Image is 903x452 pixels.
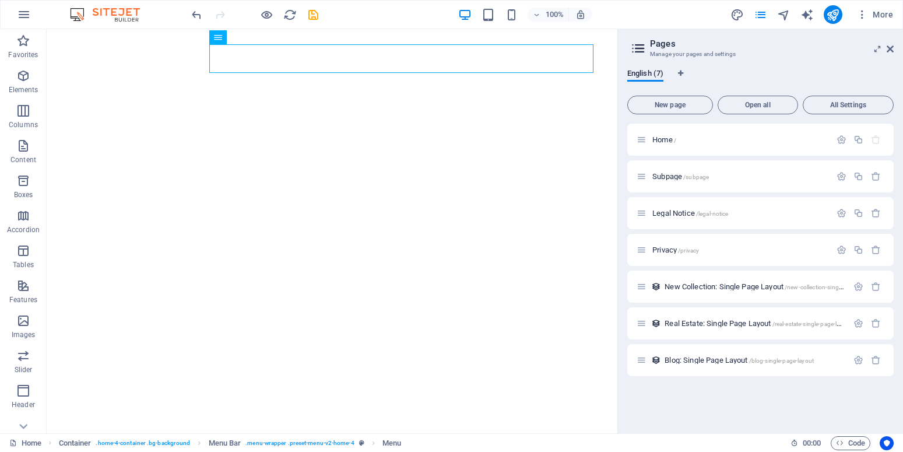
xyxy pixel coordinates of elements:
[837,135,846,145] div: Settings
[871,171,881,181] div: Remove
[871,282,881,292] div: Remove
[8,50,38,59] p: Favorites
[649,136,831,143] div: Home/
[811,439,813,447] span: :
[790,436,821,450] h6: Session time
[627,96,713,114] button: New page
[59,436,402,450] nav: breadcrumb
[803,436,821,450] span: 00 00
[67,8,154,22] img: Editor Logo
[665,356,814,365] span: Click to open page
[575,9,586,20] i: On resize automatically adjust zoom level to fit chosen device.
[871,208,881,218] div: Remove
[650,49,870,59] h3: Manage your pages and settings
[9,120,38,129] p: Columns
[853,208,863,218] div: Duplicate
[678,247,699,254] span: /privacy
[627,66,663,83] span: English (7)
[10,155,36,164] p: Content
[9,436,41,450] a: Click to cancel selection. Double-click to open Pages
[777,8,790,22] i: Navigator
[661,283,848,290] div: New Collection: Single Page Layout/new-collection-single-page-layout
[651,318,661,328] div: This layout is used as a template for all items (e.g. a blog post) of this collection. The conten...
[651,282,661,292] div: This layout is used as a template for all items (e.g. a blog post) of this collection. The conten...
[749,358,814,364] span: /blog-single-page-layout
[528,8,569,22] button: 100%
[283,8,297,22] button: reload
[837,171,846,181] div: Settings
[665,319,852,328] span: Real Estate: Single Page Layout
[718,96,798,114] button: Open all
[15,365,33,374] p: Slider
[9,295,37,304] p: Features
[826,8,839,22] i: Publish
[730,8,744,22] button: design
[871,245,881,255] div: Remove
[307,8,320,22] i: Save (Ctrl+S)
[306,8,320,22] button: save
[853,355,863,365] div: Settings
[382,436,401,450] span: Click to select. Double-click to edit
[189,8,203,22] button: undo
[627,69,894,91] div: Language Tabs
[871,355,881,365] div: Remove
[837,208,846,218] div: Settings
[777,8,791,22] button: navigator
[652,172,709,181] span: Subpage
[209,436,241,450] span: Click to select. Double-click to edit
[661,320,848,327] div: Real Estate: Single Page Layout/real-estate-single-page-layout
[661,356,848,364] div: Blog: Single Page Layout/blog-single-page-layout
[800,8,814,22] button: text_generator
[649,209,831,217] div: Legal Notice/legal-notice
[853,135,863,145] div: Duplicate
[245,436,354,450] span: . menu-wrapper .preset-menu-v2-home-4
[674,137,676,143] span: /
[649,246,831,254] div: Privacy/privacy
[14,190,33,199] p: Boxes
[651,355,661,365] div: This layout is used as a template for all items (e.g. a blog post) of this collection. The conten...
[9,85,38,94] p: Elements
[650,38,894,49] h2: Pages
[12,400,35,409] p: Header
[808,101,888,108] span: All Settings
[754,8,768,22] button: pages
[803,96,894,114] button: All Settings
[772,321,852,327] span: /real-estate-single-page-layout
[871,318,881,328] div: Remove
[633,101,708,108] span: New page
[545,8,564,22] h6: 100%
[824,5,842,24] button: publish
[831,436,870,450] button: Code
[96,436,190,450] span: . home-4-container .bg-background
[190,8,203,22] i: Undo: Secondary color (#f76c6c -> #0a0909) (Ctrl+Z)
[283,8,297,22] i: Reload page
[852,5,898,24] button: More
[856,9,893,20] span: More
[871,135,881,145] div: The startpage cannot be deleted
[59,436,92,450] span: Click to select. Double-click to edit
[652,209,728,218] span: Click to open page
[665,282,876,291] span: Click to open page
[7,225,40,234] p: Accordion
[754,8,767,22] i: Pages (Ctrl+Alt+S)
[785,284,876,290] span: /new-collection-single-page-layout
[683,174,709,180] span: /subpage
[649,173,831,180] div: Subpage/subpage
[652,246,699,254] span: Click to open page
[880,436,894,450] button: Usercentrics
[696,211,729,217] span: /legal-notice
[359,440,364,446] i: This element is a customizable preset
[853,318,863,328] div: Settings
[12,330,36,339] p: Images
[800,8,814,22] i: AI Writer
[836,436,865,450] span: Code
[723,101,793,108] span: Open all
[652,135,676,144] span: Click to open page
[13,260,34,269] p: Tables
